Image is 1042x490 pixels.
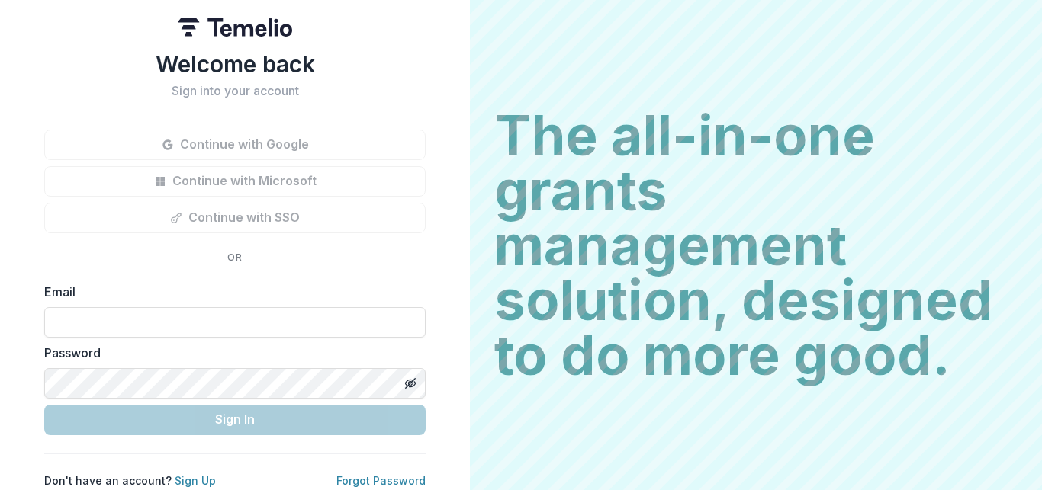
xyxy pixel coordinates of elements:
p: Don't have an account? [44,472,216,488]
h1: Welcome back [44,50,426,78]
img: Temelio [178,18,292,37]
label: Password [44,344,416,362]
label: Email [44,283,416,301]
a: Forgot Password [336,474,426,487]
h2: Sign into your account [44,84,426,98]
button: Sign In [44,405,426,435]
button: Continue with Google [44,130,426,160]
button: Continue with SSO [44,203,426,233]
a: Sign Up [175,474,216,487]
button: Toggle password visibility [398,371,423,396]
button: Continue with Microsoft [44,166,426,197]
